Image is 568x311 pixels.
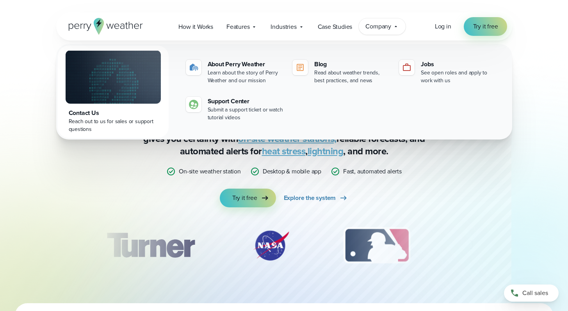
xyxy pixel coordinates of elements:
[183,94,286,125] a: Support Center Submit a support ticket or watch tutorial videos
[208,106,283,122] div: Submit a support ticket or watch tutorial videos
[314,69,390,85] div: Read about weather trends, best practices, and news
[522,288,548,298] span: Call sales
[128,120,440,157] p: Stop relying on weather apps you can’t trust — [PERSON_NAME] Weather gives you certainty with rel...
[464,17,507,36] a: Try it free
[95,226,473,269] div: slideshow
[208,97,283,106] div: Support Center
[58,46,169,138] a: Contact Us Reach out to us for sales or support questions
[314,60,390,69] div: Blog
[69,118,158,133] div: Reach out to us for sales or support questions
[263,167,321,176] p: Desktop & mobile app
[69,108,158,118] div: Contact Us
[456,226,518,265] img: PGA.svg
[421,69,496,85] div: See open roles and apply to work with us
[244,226,298,265] img: NASA.svg
[244,226,298,265] div: 2 of 12
[178,22,213,32] span: How it Works
[172,19,220,35] a: How it Works
[318,22,353,32] span: Case Studies
[284,193,336,203] span: Explore the system
[232,193,257,203] span: Try it free
[421,60,496,69] div: Jobs
[208,60,283,69] div: About Perry Weather
[284,189,349,207] a: Explore the system
[336,226,418,265] img: MLB.svg
[226,22,249,32] span: Features
[396,57,499,88] a: Jobs See open roles and apply to work with us
[95,226,206,265] img: Turner-Construction_1.svg
[435,22,451,31] a: Log in
[308,144,344,158] a: lightning
[95,226,206,265] div: 1 of 12
[262,144,306,158] a: heat stress
[289,57,393,88] a: Blog Read about weather trends, best practices, and news
[189,100,198,109] img: contact-icon.svg
[208,69,283,85] div: Learn about the story of Perry Weather and our mission
[311,19,359,35] a: Case Studies
[271,22,296,32] span: Industries
[402,63,411,72] img: jobs-icon-1.svg
[183,57,286,88] a: About Perry Weather Learn about the story of Perry Weather and our mission
[456,226,518,265] div: 4 of 12
[296,63,305,72] img: blog-icon.svg
[189,63,198,72] img: about-icon.svg
[365,22,391,31] span: Company
[504,284,559,302] a: Call sales
[473,22,498,31] span: Try it free
[343,167,402,176] p: Fast, automated alerts
[336,226,418,265] div: 3 of 12
[220,189,276,207] a: Try it free
[179,167,241,176] p: On-site weather station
